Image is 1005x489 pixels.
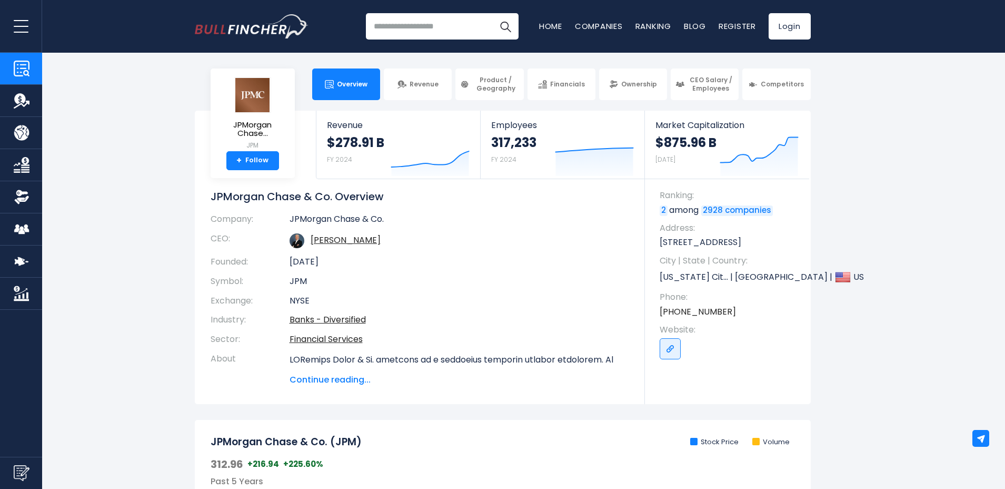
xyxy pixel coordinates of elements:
span: Product / Geography [472,76,519,92]
small: FY 2024 [327,155,352,164]
a: Ranking [635,21,671,32]
a: Product / Geography [455,69,523,100]
img: jamie-dimon.jpg [290,233,304,248]
span: Phone: [660,291,800,303]
strong: + [236,156,242,165]
small: FY 2024 [491,155,516,164]
h1: JPMorgan Chase & Co. Overview [211,190,629,203]
p: among [660,204,800,216]
span: +216.94 [247,459,279,470]
a: ceo [311,234,381,246]
span: Revenue [327,120,470,130]
th: Industry: [211,310,290,330]
a: Financials [528,69,595,100]
td: JPMorgan Chase & Co. [290,214,629,229]
td: JPM [290,272,629,291]
a: +Follow [226,151,279,170]
span: City | State | Country: [660,255,800,267]
h2: JPMorgan Chase & Co. (JPM) [211,436,362,449]
a: Blog [684,21,706,32]
strong: $875.96 B [655,134,717,151]
td: [DATE] [290,252,629,272]
a: [PHONE_NUMBER] [660,306,736,318]
a: Overview [312,69,380,100]
span: Overview [337,80,367,89]
p: [US_STATE] Cit... | [GEOGRAPHIC_DATA] | US [660,269,800,285]
th: Symbol: [211,272,290,291]
li: Stock Price [690,438,739,447]
span: Market Capitalization [655,120,799,130]
a: Ownership [599,69,667,100]
span: Financials [550,80,585,89]
th: Founded: [211,252,290,272]
p: [STREET_ADDRESS] [660,237,800,248]
span: Address: [660,222,800,234]
span: 312.96 [211,457,243,471]
a: 2 [660,206,668,216]
button: Search [492,13,519,40]
li: Volume [752,438,790,447]
small: [DATE] [655,155,675,164]
img: Bullfincher logo [195,14,309,38]
th: CEO: [211,229,290,252]
a: Go to link [660,338,681,359]
span: Website: [660,324,800,336]
a: Revenue [384,69,452,100]
span: +225.60% [283,459,323,470]
span: Ownership [621,80,657,89]
span: Competitors [761,80,804,89]
span: Revenue [410,80,439,89]
th: About [211,349,290,386]
span: Ranking: [660,190,800,201]
small: JPM [219,141,286,150]
strong: 317,233 [491,134,536,151]
span: JPMorgan Chase... [219,121,286,138]
a: CEO Salary / Employees [671,69,739,100]
td: NYSE [290,291,629,311]
strong: $278.91 B [327,134,384,151]
a: Home [539,21,562,32]
img: Ownership [14,189,29,205]
a: Banks - Diversified [290,314,366,326]
a: Market Capitalization $875.96 B [DATE] [645,111,809,179]
span: CEO Salary / Employees [688,76,734,92]
th: Exchange: [211,291,290,311]
a: Go to homepage [195,14,308,38]
a: JPMorgan Chase... JPM [218,77,287,151]
a: Companies [575,21,623,32]
a: Competitors [742,69,810,100]
th: Company: [211,214,290,229]
a: Revenue $278.91 B FY 2024 [316,111,480,179]
th: Sector: [211,330,290,349]
a: Employees 317,233 FY 2024 [481,111,644,179]
a: Financial Services [290,333,363,345]
span: Employees [491,120,634,130]
a: 2928 companies [701,206,773,216]
span: Past 5 Years [211,475,263,487]
a: Register [719,21,756,32]
span: Continue reading... [290,374,629,386]
a: Login [769,13,811,40]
